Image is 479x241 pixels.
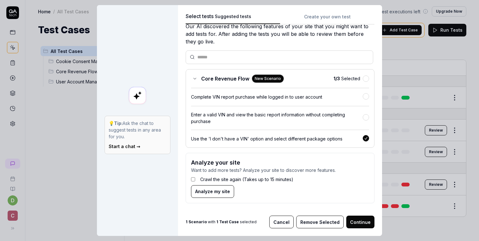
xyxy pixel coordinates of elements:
span: Selected [334,75,360,82]
div: Enter a valid VIN and view the basic report information without completing purchase [191,111,363,125]
button: Create your own test [280,13,374,24]
span: Analyze my site [195,188,230,195]
span: Core Revenue Flow [201,75,249,82]
span: with selected [186,219,257,225]
h3: Analyze your site [191,158,369,167]
button: Continue [346,216,374,228]
a: Start a chat → [109,144,140,149]
label: Crawl the site again (Takes up to 15 minutes) [200,176,293,183]
strong: Tip: [114,120,123,126]
button: Cancel [269,216,294,228]
div: New Scenario [252,75,284,83]
div: Complete VIN report purchase while logged in to user account [191,94,363,100]
button: Suggested tests [186,13,280,24]
p: 💡 Ask the chat to suggest tests in any area for you. [109,120,166,140]
b: 1 / 3 [334,76,340,81]
div: Our AI discovered the following features of your site that you might want to add tests for. After... [186,23,374,45]
button: Analyze my site [191,185,234,198]
b: 1 Scenario [186,219,207,224]
b: 1 Test Case [216,219,239,224]
div: Use the 'I don't have a VIN' option and select different package options [191,135,363,142]
p: Want to add more tests? Analyze your site to discover more features. [191,167,369,173]
button: Remove Selected [296,216,344,228]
